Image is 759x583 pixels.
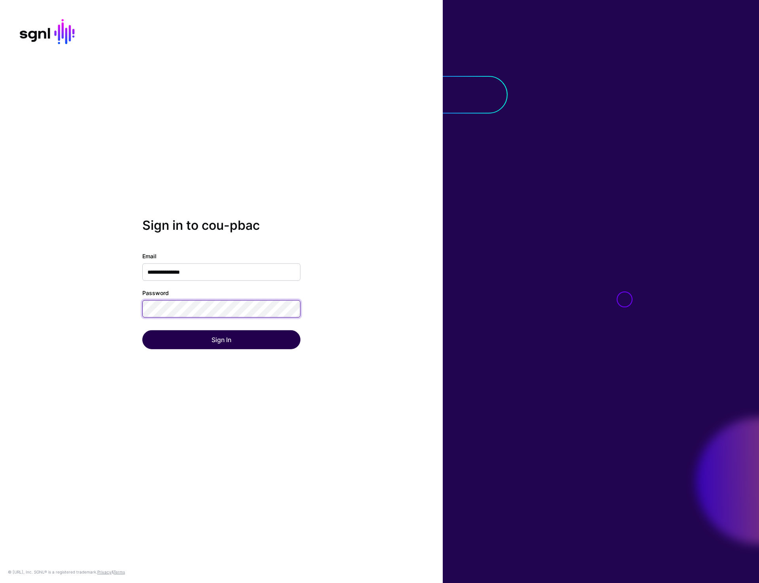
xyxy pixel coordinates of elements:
h2: Sign in to cou-pbac [142,218,300,233]
a: Privacy [97,570,111,574]
button: Sign In [142,330,300,349]
label: Password [142,289,169,297]
div: © [URL], Inc. SGNL® is a registered trademark. & [8,569,125,575]
label: Email [142,252,157,260]
a: Terms [113,570,125,574]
